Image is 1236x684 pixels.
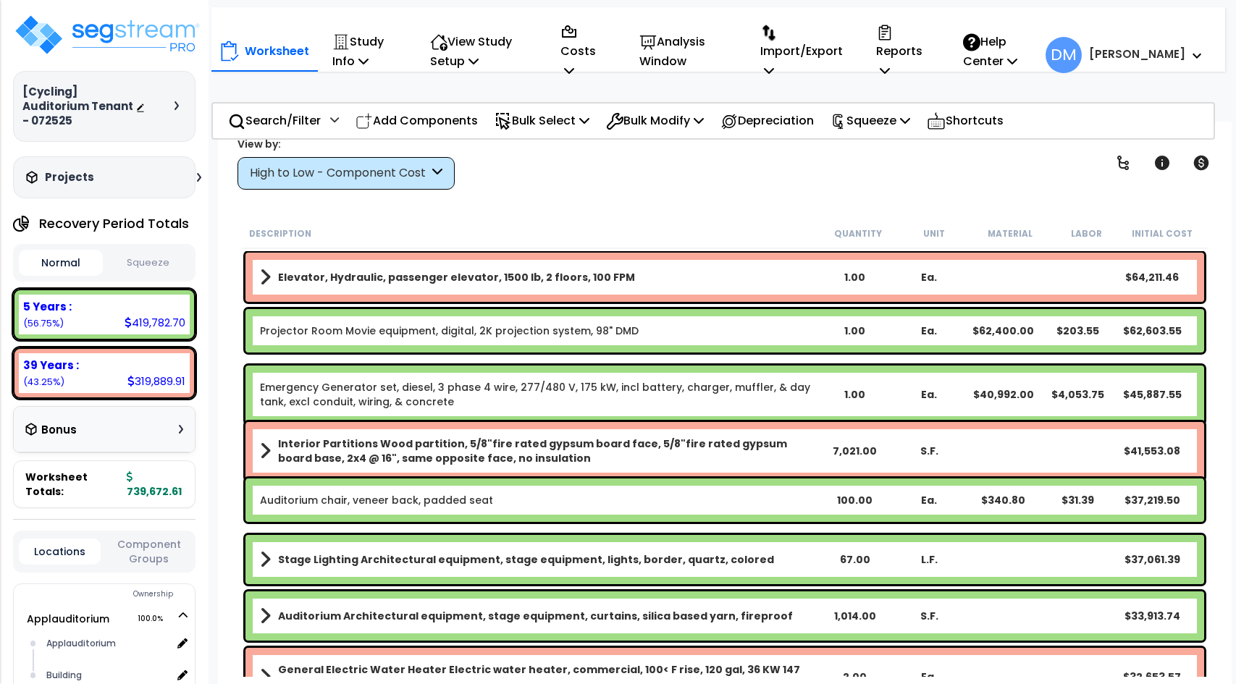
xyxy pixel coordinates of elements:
div: Ea. [892,270,967,284]
div: $203.55 [1040,324,1115,338]
b: 39 Years : [23,358,79,373]
div: Ownership [43,586,195,603]
p: Study Info [332,32,399,71]
div: $41,553.08 [1115,444,1190,458]
div: Ea. [892,670,967,684]
div: 419,782.70 [125,315,185,330]
small: 56.752500271708044% [23,317,64,329]
b: 739,672.61 [127,470,182,499]
p: Worksheet [245,41,309,61]
p: Depreciation [720,111,814,130]
b: [PERSON_NAME] [1089,46,1185,62]
div: Shortcuts [919,104,1012,139]
div: Ea. [892,387,967,402]
small: Description [249,228,311,240]
small: Quantity [834,228,882,240]
div: $31.39 [1040,493,1115,507]
div: 2.00 [817,670,892,684]
div: $33,913.74 [1115,609,1190,623]
b: Stage Lighting Architectural equipment, stage equipment, lights, border, quartz, colored [278,552,774,567]
p: Reports [876,22,933,81]
p: Analysis Window [639,32,729,71]
div: $37,061.39 [1115,552,1190,567]
div: Building [43,667,172,684]
p: Search/Filter [228,111,321,130]
div: Add Components [348,104,486,138]
a: Assembly Title [260,606,817,626]
span: DM [1046,37,1082,73]
a: Assembly Title [260,267,817,287]
button: Locations [19,539,101,565]
div: $37,219.50 [1115,493,1190,507]
div: 67.00 [817,552,892,567]
div: Ea. [892,324,967,338]
div: View by: [237,137,455,151]
div: L.F. [892,552,967,567]
div: 1.00 [817,324,892,338]
button: Squeeze [106,250,190,276]
a: Assembly Title [260,436,817,465]
a: Individual Item [260,380,817,409]
h3: Projects [45,170,94,185]
b: Auditorium Architectural equipment, stage equipment, curtains, silica based yarn, fireproof [278,609,793,623]
p: Help Center [963,32,1038,71]
div: 7,021.00 [817,444,892,458]
div: Applauditorium [43,635,172,652]
div: Ea. [892,493,967,507]
a: Applauditorium 100.0% [27,612,109,626]
span: Worksheet Totals: [25,470,121,499]
button: Normal [19,250,103,276]
div: S.F. [892,609,967,623]
div: Depreciation [712,104,822,138]
h3: [Cycling] Auditorium Tenant - 072525 [22,85,135,128]
a: Individual Item [260,493,493,507]
p: View Study Setup [430,32,529,71]
a: Individual Item [260,324,639,338]
div: $64,211.46 [1115,270,1190,284]
div: 100.00 [817,493,892,507]
div: $45,887.55 [1115,387,1190,402]
b: Interior Partitions Wood partition, 5/8"fire rated gypsum board face, 5/8"fire rated gypsum board... [278,436,817,465]
div: $62,400.00 [967,324,1041,338]
p: Shortcuts [927,111,1004,132]
p: Bulk Modify [606,111,704,130]
div: $4,053.75 [1040,387,1115,402]
small: Labor [1071,228,1102,240]
div: 1.00 [817,387,892,402]
div: S.F. [892,444,967,458]
p: Bulk Select [495,111,589,130]
div: 1.00 [817,270,892,284]
small: Initial Cost [1132,228,1193,240]
h4: Recovery Period Totals [39,216,189,231]
div: $32,653.57 [1115,670,1190,684]
div: High to Low - Component Cost [250,165,429,182]
div: $40,992.00 [967,387,1041,402]
h3: Bonus [41,424,77,436]
a: Assembly Title [260,549,817,570]
small: Material [988,228,1033,240]
small: Unit [923,228,945,240]
button: Component Groups [108,536,190,567]
img: logo_pro_r.png [13,13,201,56]
div: 319,889.91 [127,373,185,389]
div: $340.80 [967,493,1041,507]
b: Elevator, Hydraulic, passenger elevator, 1500 lb, 2 floors, 100 FPM [278,270,635,284]
p: Costs [560,22,608,81]
div: 1,014.00 [817,609,892,623]
p: Import/Export [760,22,844,81]
span: 100.0% [138,610,176,628]
p: Add Components [356,111,478,130]
div: $62,603.55 [1115,324,1190,338]
p: Squeeze [831,111,910,130]
small: 43.247499728291956% [23,376,64,388]
b: 5 Years : [23,299,72,314]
